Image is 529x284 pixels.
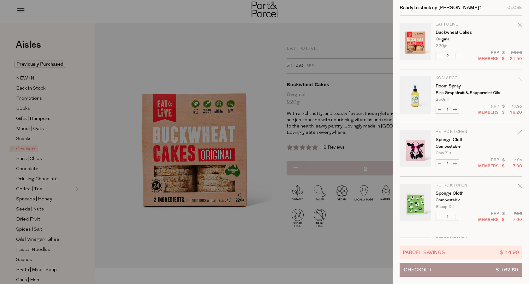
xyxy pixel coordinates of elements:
span: $ 14.90 [500,249,519,256]
p: Pink Grapefruit & Peppermint Oils [436,91,484,95]
span: Parcel Savings [403,249,445,256]
a: Sponge Cloth [436,191,484,196]
a: Buckwheat Cakes [436,30,484,35]
p: Retro Kitchen [436,184,484,187]
input: QTY Sponge Cloth [443,213,451,221]
p: Eat To Live [436,23,484,27]
p: Compostable [436,198,484,202]
span: $ 162.50 [496,263,518,276]
span: Cow x 1 [436,151,452,155]
input: QTY Sponge Cloth [443,160,451,167]
p: Retro Kitchen [436,130,484,134]
span: 250ml [436,98,449,102]
a: Room Spray [436,84,484,88]
span: Sheep x 1 [436,205,455,209]
p: Original [436,37,484,41]
p: Koala Eco [436,76,484,80]
span: 220g [436,44,447,48]
h2: Ready to stock up [PERSON_NAME]? [400,5,481,10]
div: Remove Sponge Cloth [518,129,522,138]
span: Checkout [404,263,432,276]
div: Remove Sponge Cloth [518,183,522,191]
div: Remove Room Spray [518,75,522,84]
div: Close [507,6,522,10]
input: QTY Room Spray [443,106,451,113]
input: QTY Buckwheat Cakes [443,52,451,60]
div: Remove Sponge Cloth [518,236,522,245]
button: Checkout$ 162.50 [400,263,522,277]
a: Sponge Cloth [436,138,484,142]
p: Retro Kitchen [436,237,484,241]
p: Compostable [436,145,484,149]
div: Remove Buckwheat Cakes [518,22,522,30]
